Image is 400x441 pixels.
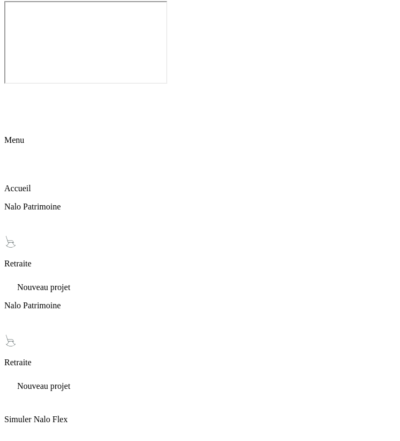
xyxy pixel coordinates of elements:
p: Nalo Patrimoine [4,202,396,212]
div: Nouveau projet [4,376,396,391]
div: Retraite [4,235,396,269]
p: Retraite [4,259,396,269]
div: Accueil [4,160,396,193]
div: Nouveau projet [4,277,396,292]
p: Retraite [4,358,396,367]
span: Menu [4,135,24,144]
p: Nalo Patrimoine [4,301,396,310]
div: Simuler Nalo Flex [4,391,396,424]
p: Accueil [4,184,396,193]
span: Nouveau projet [17,381,70,391]
p: Simuler Nalo Flex [4,415,396,424]
span: Nouveau projet [17,283,70,292]
div: Retraite [4,334,396,367]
